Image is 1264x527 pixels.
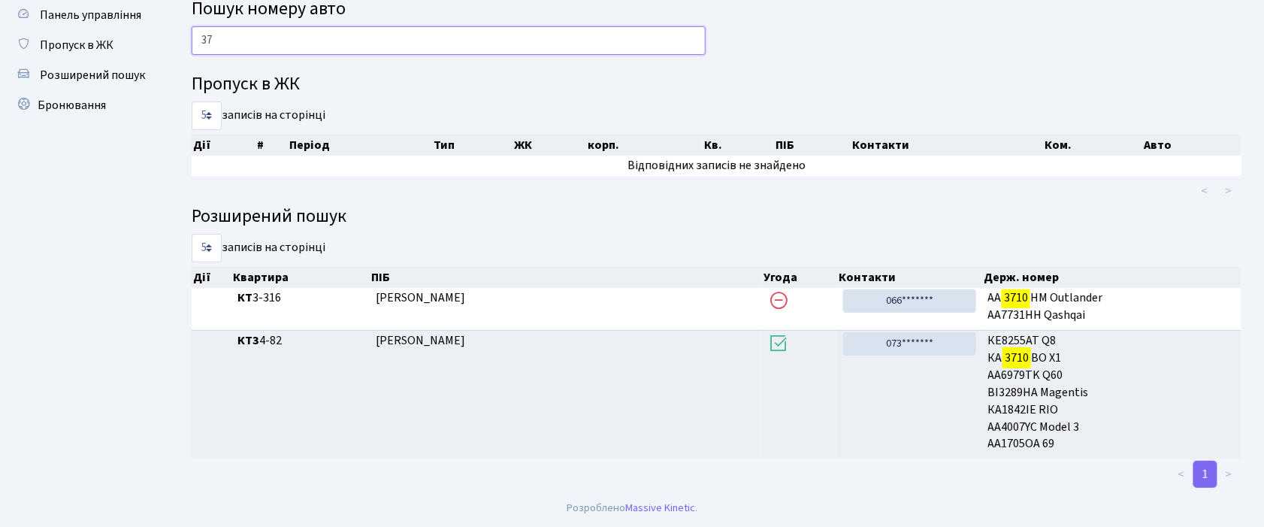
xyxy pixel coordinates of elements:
th: ЖК [513,135,585,156]
b: КТ [237,289,252,306]
label: записів на сторінці [192,234,325,262]
a: Пропуск в ЖК [8,30,158,60]
th: Дії [192,267,231,288]
th: Угода [763,267,838,288]
th: корп. [586,135,703,156]
th: ПІБ [370,267,762,288]
label: записів на сторінці [192,101,325,130]
span: КЕ8255АТ Q8 КА ВО X1 AA6979TK Q60 ВI3289НА Magentis КА1842ІЕ RIO AA4007YC Model 3 АА1705ОА 69 [988,332,1235,453]
span: АА НМ Outlander АА7731НН Qashqai [988,289,1235,324]
th: Держ. номер [982,267,1241,288]
th: Авто [1143,135,1242,156]
a: Бронювання [8,90,158,120]
mark: 3710 [1002,347,1031,368]
th: Період [288,135,431,156]
span: Панель управління [40,7,141,23]
span: 3-316 [237,289,364,307]
span: [PERSON_NAME] [376,289,465,306]
th: Дії [192,135,256,156]
th: # [256,135,289,156]
a: Розширений пошук [8,60,158,90]
span: Розширений пошук [40,67,145,83]
h4: Пропуск в ЖК [192,74,1241,95]
th: Контакти [838,267,983,288]
th: Ком. [1043,135,1142,156]
a: 1 [1193,461,1217,488]
th: Квартира [231,267,370,288]
div: Розроблено . [567,500,697,516]
span: [PERSON_NAME] [376,332,465,349]
h4: Розширений пошук [192,206,1241,228]
span: Пропуск в ЖК [40,37,113,53]
td: Відповідних записів не знайдено [192,156,1241,176]
b: КТ3 [237,332,259,349]
select: записів на сторінці [192,101,222,130]
th: Контакти [851,135,1044,156]
input: Пошук [192,26,706,55]
th: Кв. [703,135,774,156]
a: Massive Kinetic [625,500,695,516]
th: Тип [432,135,513,156]
select: записів на сторінці [192,234,222,262]
span: 4-82 [237,332,364,350]
mark: 3710 [1002,287,1030,308]
th: ПІБ [774,135,851,156]
span: Бронювання [38,97,106,114]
